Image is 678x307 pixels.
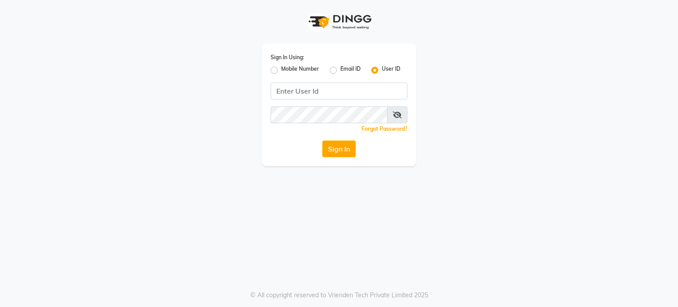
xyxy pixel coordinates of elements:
[271,83,407,99] input: Username
[322,140,356,157] button: Sign In
[271,53,304,61] label: Sign In Using:
[340,65,361,76] label: Email ID
[304,9,374,35] img: logo1.svg
[281,65,319,76] label: Mobile Number
[382,65,400,76] label: User ID
[271,106,388,123] input: Username
[362,125,407,132] a: Forgot Password?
